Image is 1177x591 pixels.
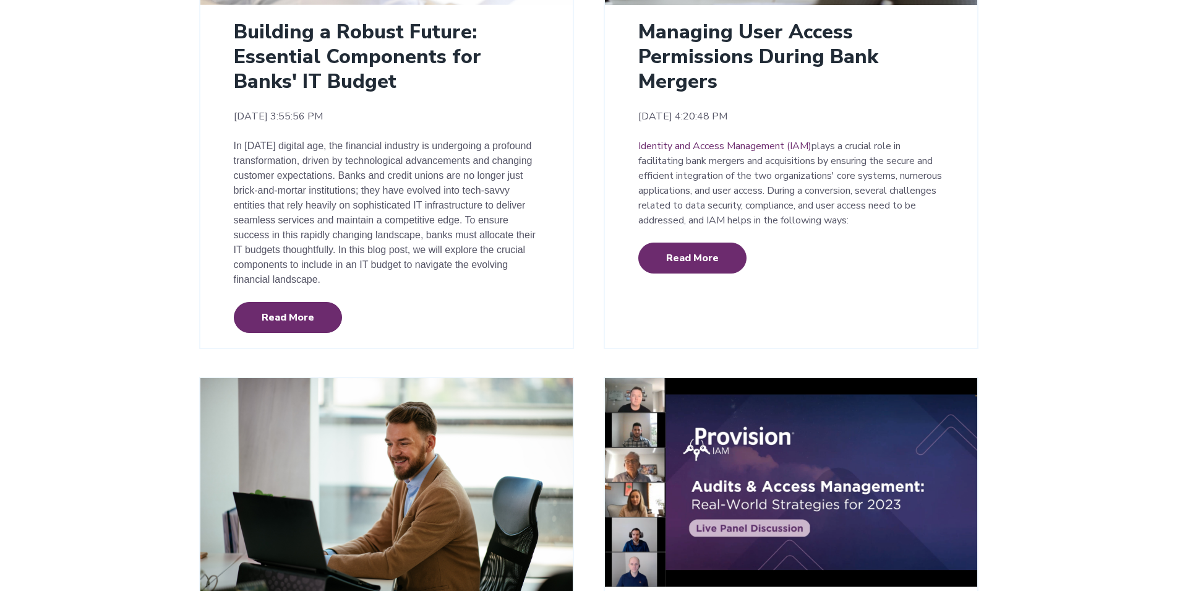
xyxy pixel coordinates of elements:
[638,139,811,153] a: Identity and Access Management (IAM)
[638,139,944,228] p: plays a crucial role in facilitating bank mergers and acquisitions by ensuring the secure and eff...
[638,109,944,124] time: [DATE] 4:20:48 PM
[638,19,878,95] a: Managing User Access Permissions During Bank Mergers
[234,140,536,285] span: In [DATE] digital age, the financial industry is undergoing a profound transformation, driven by ...
[638,243,747,274] a: Read More
[234,19,481,95] a: Building a Robust Future: Essential Components for Banks' IT Budget
[234,109,539,124] time: [DATE] 3:55:56 PM
[234,302,342,333] a: Read More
